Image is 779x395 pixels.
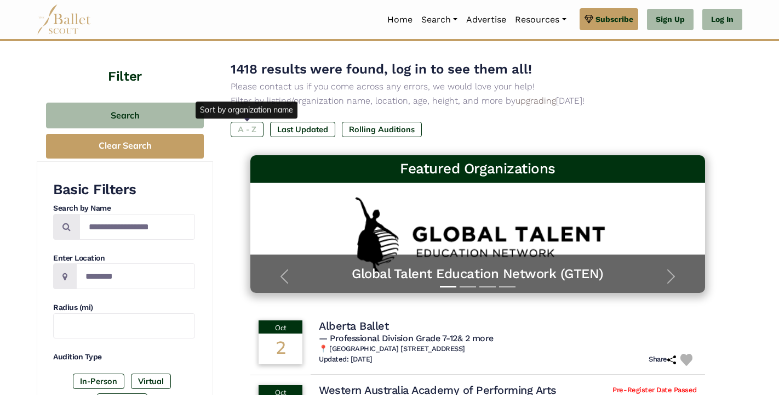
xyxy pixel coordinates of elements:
span: Subscribe [595,13,633,25]
button: Slide 3 [479,280,496,293]
label: Rolling Auditions [342,122,422,137]
a: Subscribe [580,8,638,30]
label: Virtual [131,374,171,389]
label: A - Z [231,122,264,137]
a: Global Talent Education Network (GTEN) [261,266,694,283]
button: Search [46,103,204,128]
input: Location [76,263,195,289]
h6: Share [649,355,676,364]
input: Search by names... [79,214,195,240]
button: Slide 4 [499,280,515,293]
h4: Audition Type [53,352,195,363]
h6: 📍 [GEOGRAPHIC_DATA] [STREET_ADDRESS] [319,345,697,354]
h4: Enter Location [53,253,195,264]
div: Sort by organization name [196,101,297,118]
p: Filter by listing/organization name, location, age, height, and more by [DATE]! [231,94,725,108]
span: — Professional Division Grade 7-12 [319,333,494,343]
a: Home [383,8,417,31]
div: Oct [259,320,302,334]
label: Last Updated [270,122,335,137]
h4: Search by Name [53,203,195,214]
h4: Radius (mi) [53,302,195,313]
button: Slide 2 [460,280,476,293]
h3: Basic Filters [53,180,195,199]
h6: Updated: [DATE] [319,355,373,364]
span: 1418 results were found, log in to see them all! [231,61,532,77]
p: Please contact us if you come across any errors, we would love your help! [231,80,725,94]
h3: Featured Organizations [259,160,696,178]
a: & 2 more [457,333,494,343]
h4: Filter [37,41,213,86]
span: Pre-Register Date Passed [612,386,696,395]
button: Slide 1 [440,280,456,293]
a: Search [417,8,462,31]
a: Log In [702,9,742,31]
div: 2 [259,334,302,364]
a: upgrading [515,95,556,106]
a: Resources [511,8,570,31]
img: gem.svg [585,13,593,25]
h4: Alberta Ballet [319,319,388,333]
a: Advertise [462,8,511,31]
button: Clear Search [46,134,204,159]
label: In-Person [73,374,124,389]
a: Sign Up [647,9,694,31]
